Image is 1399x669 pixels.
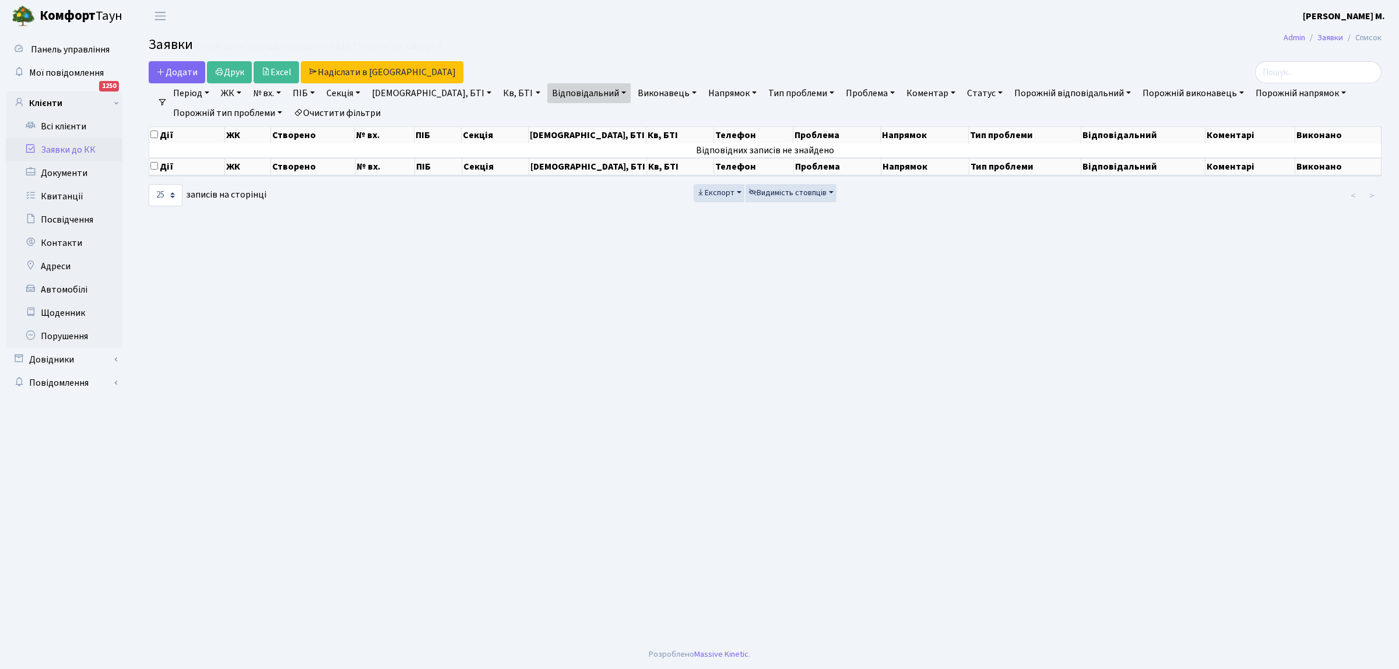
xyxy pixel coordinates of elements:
li: Список [1343,31,1382,44]
td: Відповідних записів не знайдено [149,143,1382,157]
th: Відповідальний [1081,127,1205,143]
a: Довідники [6,348,122,371]
th: Дії [149,127,225,143]
a: Всі клієнти [6,115,122,138]
span: Заявки [149,34,193,55]
th: Секція [462,127,529,143]
a: Виконавець [633,83,701,103]
span: Мої повідомлення [29,66,104,79]
a: Admin [1284,31,1305,44]
a: Скинути [406,41,441,52]
th: ЖК [225,127,271,143]
a: Порожній відповідальний [1010,83,1136,103]
label: записів на сторінці [149,184,266,206]
b: [PERSON_NAME] М. [1303,10,1385,23]
a: ПІБ [288,83,319,103]
a: Документи [6,161,122,185]
a: [PERSON_NAME] М. [1303,9,1385,23]
a: Посвідчення [6,208,122,231]
a: Повідомлення [6,371,122,395]
th: Проблема [793,127,881,143]
span: Видимість стовпців [748,187,827,199]
th: Напрямок [881,158,969,175]
th: № вх. [356,158,415,175]
th: ПІБ [414,127,462,143]
input: Пошук... [1255,61,1382,83]
th: Виконано [1295,127,1382,143]
a: № вх. [248,83,286,103]
a: Проблема [841,83,899,103]
span: Експорт [697,187,734,199]
th: Виконано [1295,158,1382,175]
a: Коментар [902,83,960,103]
span: Додати [156,66,198,79]
th: Дії [149,158,225,175]
th: Коментарі [1205,158,1295,175]
th: Напрямок [881,127,969,143]
img: logo.png [12,5,35,28]
div: Розроблено . [649,648,750,661]
th: Створено [271,158,355,175]
b: Комфорт [40,6,96,25]
select: записів на сторінці [149,184,182,206]
th: [DEMOGRAPHIC_DATA], БТІ [529,127,646,143]
th: Секція [462,158,529,175]
a: Друк [207,61,252,83]
a: Автомобілі [6,278,122,301]
th: Проблема [794,158,881,175]
a: Панель управління [6,38,122,61]
th: Телефон [714,158,794,175]
button: Видимість стовпців [746,184,836,202]
button: Переключити навігацію [146,6,175,26]
a: Порожній тип проблеми [168,103,287,123]
th: Тип проблеми [969,158,1081,175]
th: ЖК [225,158,271,175]
a: Квитанції [6,185,122,208]
th: Створено [271,127,355,143]
a: Очистити фільтри [289,103,385,123]
a: Massive Kinetic [694,648,748,660]
a: Статус [962,83,1007,103]
a: Тип проблеми [764,83,839,103]
a: Щоденник [6,301,122,325]
a: Порушення [6,325,122,348]
a: ЖК [216,83,246,103]
span: Таун [40,6,122,26]
th: [DEMOGRAPHIC_DATA], БТІ [529,158,647,175]
th: № вх. [355,127,414,143]
a: Надіслати в [GEOGRAPHIC_DATA] [301,61,463,83]
a: Кв, БТІ [498,83,544,103]
div: 1250 [99,81,119,91]
a: Мої повідомлення1250 [6,61,122,84]
a: Заявки [1317,31,1343,44]
th: Кв, БТІ [647,158,714,175]
th: Телефон [714,127,794,143]
a: Excel [254,61,299,83]
a: Секція [322,83,365,103]
th: Коментарі [1205,127,1295,143]
a: Порожній напрямок [1251,83,1351,103]
a: Період [168,83,214,103]
a: Адреси [6,255,122,278]
a: Додати [149,61,205,83]
a: Відповідальний [547,83,631,103]
nav: breadcrumb [1266,26,1399,50]
span: Панель управління [31,43,110,56]
button: Експорт [694,184,744,202]
a: Клієнти [6,91,122,115]
a: Заявки до КК [6,138,122,161]
a: Контакти [6,231,122,255]
a: Напрямок [704,83,761,103]
th: Відповідальний [1081,158,1205,175]
a: [DEMOGRAPHIC_DATA], БТІ [367,83,496,103]
th: Тип проблеми [969,127,1081,143]
a: Порожній виконавець [1138,83,1249,103]
div: Немає записів (відфільтровано з 134,732 записів). [196,41,404,52]
th: ПІБ [415,158,462,175]
th: Кв, БТІ [646,127,713,143]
